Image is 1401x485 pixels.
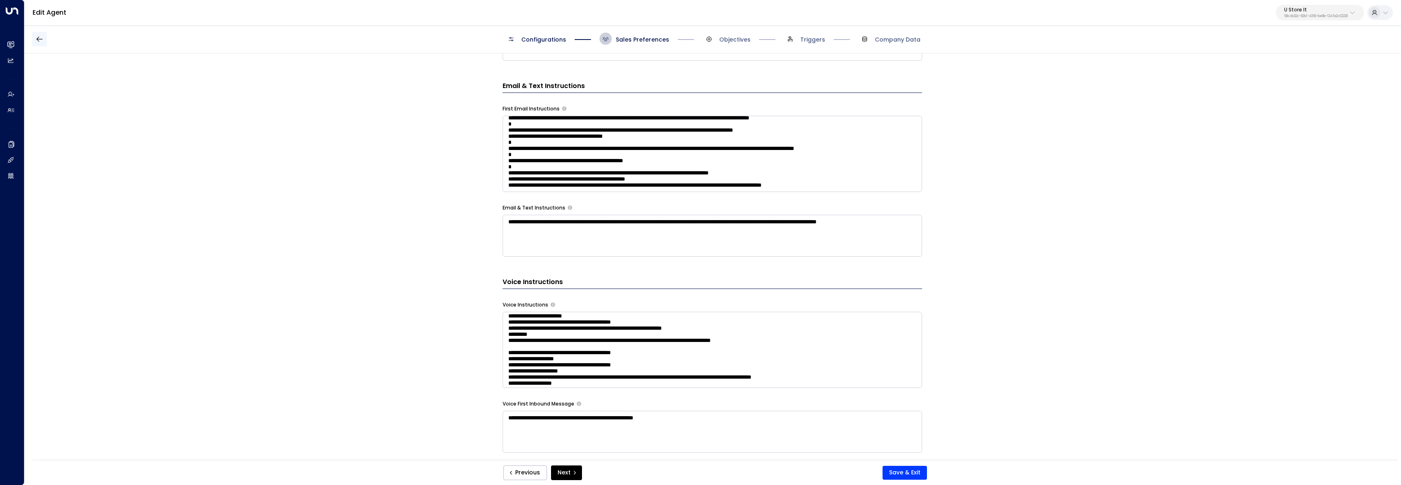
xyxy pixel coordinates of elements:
[577,401,581,406] button: The opening message when answering incoming calls. Use placeholders: [Lead Name], [Copilot Name],...
[719,35,751,44] span: Objectives
[503,277,922,289] h3: Voice Instructions
[568,205,572,210] button: Provide any specific instructions you want the agent to follow only when responding to leads via ...
[503,400,574,408] label: Voice First Inbound Message
[875,35,920,44] span: Company Data
[503,81,922,93] h3: Email & Text Instructions
[503,204,565,212] label: Email & Text Instructions
[883,466,927,480] button: Save & Exit
[503,301,548,309] label: Voice Instructions
[551,302,555,307] button: Provide specific instructions for phone conversations, such as tone, pacing, information to empha...
[1284,7,1348,12] p: U Store It
[1276,5,1364,20] button: U Store It58c4b32c-92b1-4356-be9b-1247e2c02228
[551,465,582,480] button: Next
[616,35,669,44] span: Sales Preferences
[33,8,66,17] a: Edit Agent
[1284,15,1348,18] p: 58c4b32c-92b1-4356-be9b-1247e2c02228
[503,105,560,112] label: First Email Instructions
[800,35,825,44] span: Triggers
[521,35,566,44] span: Configurations
[503,465,547,480] button: Previous
[562,106,567,111] button: Specify instructions for the agent's first email only, such as introductory content, special offe...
